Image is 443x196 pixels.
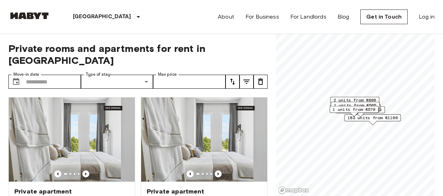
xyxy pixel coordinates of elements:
[333,97,376,103] span: 2 units from €800
[278,186,309,194] a: Mapbox logo
[330,97,379,108] div: Map marker
[344,114,401,125] div: Map marker
[13,72,39,77] label: Move-in date
[245,13,279,21] a: For Business
[334,102,376,108] span: 1 units from €565
[290,13,326,21] a: For Landlords
[333,106,375,113] span: 1 units from €570
[86,72,110,77] label: Type of stay
[215,170,222,177] button: Previous image
[338,13,349,21] a: Blog
[54,170,61,177] button: Previous image
[419,13,435,21] a: Log in
[240,75,254,89] button: tune
[73,13,131,21] p: [GEOGRAPHIC_DATA]
[9,97,135,182] img: Marketing picture of unit ES-15-102-608-001
[330,104,379,115] div: Map marker
[331,102,380,113] div: Map marker
[330,106,379,117] div: Map marker
[254,75,268,89] button: tune
[82,170,89,177] button: Previous image
[9,75,23,89] button: Choose date
[339,107,382,113] span: 1 units from €635
[360,9,408,24] a: Get in Touch
[8,42,268,66] span: Private rooms and apartments for rent in [GEOGRAPHIC_DATA]
[218,13,234,21] a: About
[141,97,267,182] img: Marketing picture of unit ES-15-102-614-001
[147,187,205,196] span: Private apartment
[347,115,397,121] span: 183 units from €1100
[14,187,72,196] span: Private apartment
[187,170,194,177] button: Previous image
[226,75,240,89] button: tune
[158,72,177,77] label: Max price
[8,12,50,19] img: Habyt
